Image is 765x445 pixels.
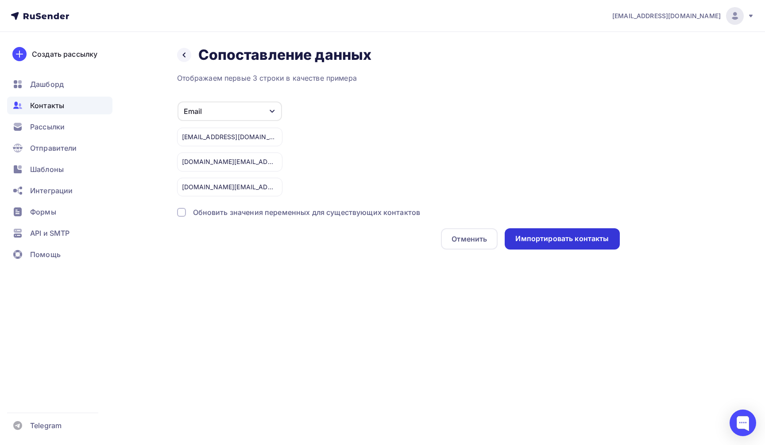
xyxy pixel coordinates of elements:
[30,121,65,132] span: Рассылки
[32,49,97,59] div: Создать рассылку
[30,100,64,111] span: Контакты
[7,118,112,136] a: Рассылки
[30,249,61,260] span: Помощь
[177,152,282,171] div: [DOMAIN_NAME][EMAIL_ADDRESS][DOMAIN_NAME]
[7,203,112,221] a: Формы
[177,178,282,196] div: [DOMAIN_NAME][EMAIL_ADDRESS][DOMAIN_NAME]
[193,207,421,218] div: Обновить значения переменных для существующих контактов
[198,46,372,64] h2: Сопоставление данных
[30,228,70,238] span: API и SMTP
[452,234,487,244] div: Отменить
[7,97,112,114] a: Контакты
[7,139,112,157] a: Отправители
[30,185,73,196] span: Интеграции
[612,7,754,25] a: [EMAIL_ADDRESS][DOMAIN_NAME]
[177,128,282,146] div: [EMAIL_ADDRESS][DOMAIN_NAME]
[30,164,64,175] span: Шаблоны
[515,234,609,244] div: Импортировать контакты
[7,75,112,93] a: Дашборд
[177,73,620,83] div: Отображаем первые 3 строки в качестве примера
[30,207,56,217] span: Формы
[30,79,64,90] span: Дашборд
[184,106,202,117] div: Email
[612,12,721,20] span: [EMAIL_ADDRESS][DOMAIN_NAME]
[7,160,112,178] a: Шаблоны
[30,420,62,431] span: Telegram
[30,143,77,153] span: Отправители
[177,101,282,121] button: Email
